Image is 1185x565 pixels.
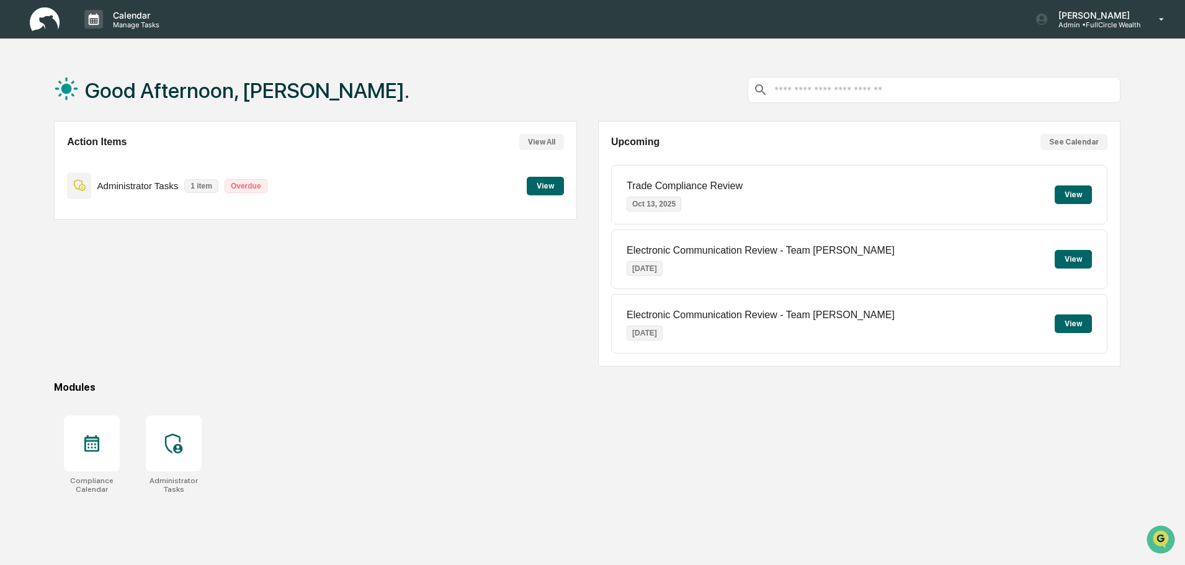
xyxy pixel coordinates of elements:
span: Attestations [102,156,154,169]
span: Data Lookup [25,180,78,192]
div: Administrator Tasks [146,476,202,494]
p: 1 item [184,179,218,193]
p: Oct 13, 2025 [627,197,681,211]
h2: Action Items [67,136,127,148]
span: Pylon [123,210,150,220]
div: We're available if you need us! [42,107,157,117]
p: How can we help? [12,26,226,46]
div: Modules [54,381,1120,393]
div: 🖐️ [12,158,22,167]
img: logo [30,7,60,32]
span: Preclearance [25,156,80,169]
button: View [527,177,564,195]
button: View [1055,250,1092,269]
div: 🔎 [12,181,22,191]
iframe: Open customer support [1145,524,1179,558]
p: Administrator Tasks [97,180,179,191]
a: 🔎Data Lookup [7,175,83,197]
p: [DATE] [627,326,663,340]
p: Admin • FullCircle Wealth [1049,20,1141,29]
a: Powered byPylon [87,210,150,220]
button: See Calendar [1040,134,1107,150]
div: Start new chat [42,95,203,107]
p: Electronic Communication Review - Team [PERSON_NAME] [627,309,895,321]
a: 🗄️Attestations [85,151,159,174]
p: Calendar [103,10,166,20]
a: View [527,179,564,191]
div: Compliance Calendar [64,476,120,494]
p: [PERSON_NAME] [1049,10,1141,20]
div: 🗄️ [90,158,100,167]
p: Overdue [225,179,267,193]
p: Trade Compliance Review [627,180,743,192]
h1: Good Afternoon, [PERSON_NAME]. [85,78,409,103]
a: 🖐️Preclearance [7,151,85,174]
button: View All [519,134,564,150]
h2: Upcoming [611,136,660,148]
p: Electronic Communication Review - Team [PERSON_NAME] [627,245,895,256]
button: View [1055,185,1092,204]
button: View [1055,314,1092,333]
p: [DATE] [627,261,663,276]
button: Start new chat [211,99,226,113]
p: Manage Tasks [103,20,166,29]
img: 1746055101610-c473b297-6a78-478c-a979-82029cc54cd1 [12,95,35,117]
